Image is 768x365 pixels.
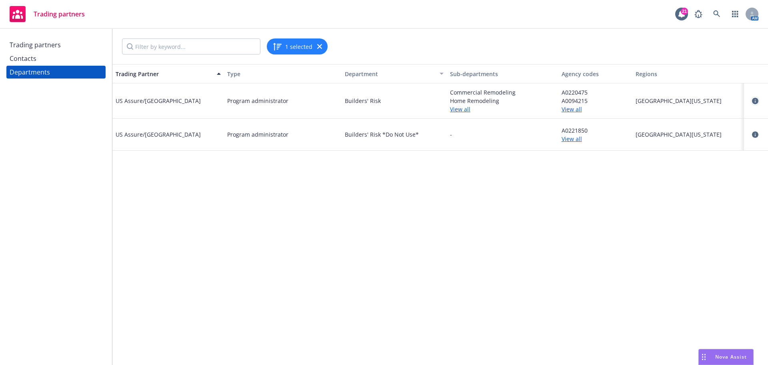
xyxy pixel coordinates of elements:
div: Agency codes [562,70,630,78]
a: Departments [6,66,106,79]
span: Program administrator [227,97,288,105]
a: circleInformation [750,130,760,139]
input: Filter by keyword... [122,38,260,54]
span: US Assure/[GEOGRAPHIC_DATA] [116,130,201,139]
a: Trading partners [6,38,106,51]
span: A0221850 [562,126,630,135]
span: Trading partners [34,11,85,17]
span: US Assure/[GEOGRAPHIC_DATA] [116,97,201,105]
span: A0220475 [562,88,630,97]
div: Regions [636,70,741,78]
span: [GEOGRAPHIC_DATA][US_STATE] [636,97,741,105]
span: Home Remodeling [450,97,555,105]
div: Sub-departments [450,70,555,78]
div: Department [338,70,435,78]
div: Trading partners [10,38,61,51]
a: Trading partners [6,3,88,25]
a: View all [450,105,555,113]
div: Trading Partner [116,70,212,78]
button: Department [335,64,447,83]
a: Switch app [727,6,743,22]
span: Commercial Remodeling [450,88,555,97]
span: [GEOGRAPHIC_DATA][US_STATE] [636,130,741,139]
a: View all [562,135,630,143]
button: Type [224,64,336,83]
a: Search [709,6,725,22]
button: Sub-departments [447,64,558,83]
button: Regions [632,64,744,83]
div: Departments [10,66,50,79]
span: Nova Assist [715,353,747,360]
a: circleInformation [750,96,760,106]
button: Agency codes [558,64,633,83]
span: - [450,130,452,139]
div: Contacts [10,52,36,65]
div: Type [227,70,332,78]
div: Drag to move [699,349,709,365]
a: Report a Bug [690,6,706,22]
button: Nova Assist [698,349,754,365]
span: Builders' Risk [345,97,444,105]
span: Builders' Risk *Do Not Use* [345,130,444,139]
span: A0094215 [562,97,630,105]
div: 21 [681,8,688,15]
a: View all [562,105,630,113]
button: Trading Partner [112,64,224,83]
a: Contacts [6,52,106,65]
span: Program administrator [227,130,288,139]
button: 1 selected [272,42,312,51]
